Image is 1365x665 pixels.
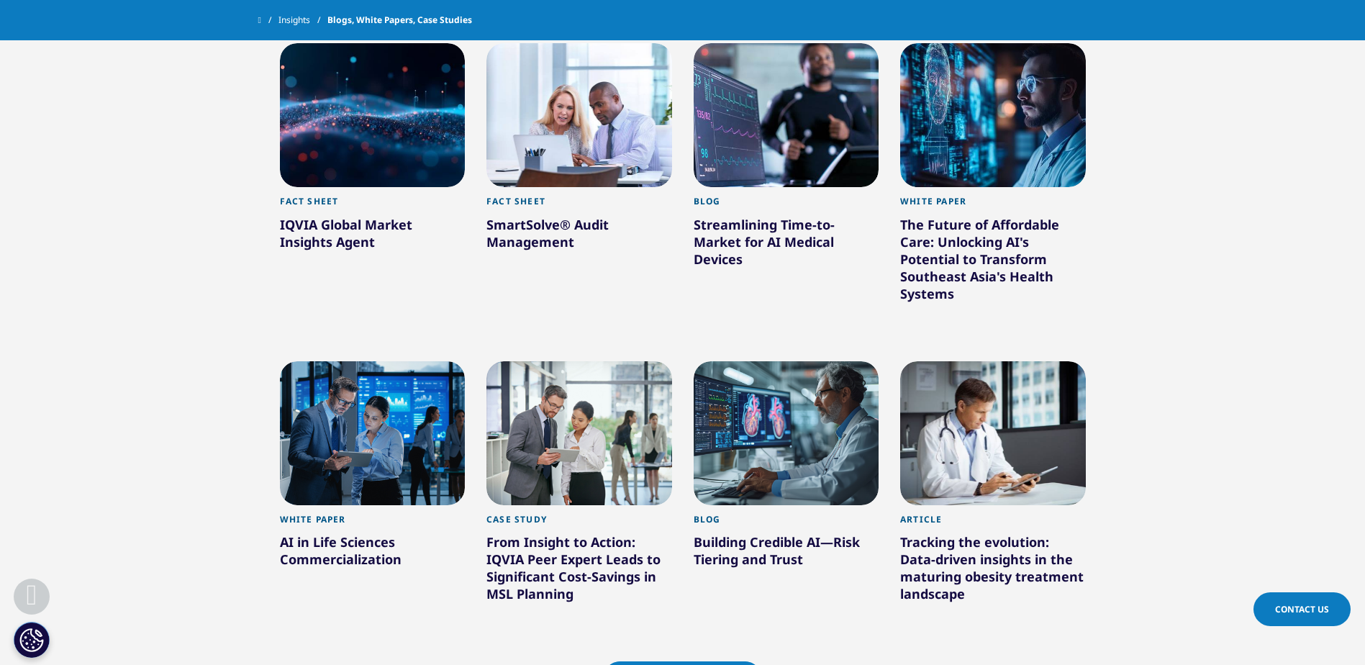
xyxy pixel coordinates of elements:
[486,216,672,256] div: SmartSolve® Audit Management
[486,187,672,287] a: Fact Sheet SmartSolve® Audit Management
[900,505,1086,640] a: Article Tracking the evolution: Data-driven insights in the maturing obesity treatment landscape
[486,514,672,533] div: Case Study
[280,505,466,605] a: White Paper AI in Life Sciences Commercialization
[278,7,327,33] a: Insights
[900,216,1086,308] div: The Future of Affordable Care: Unlocking AI's Potential to Transform Southeast Asia's Health Systems
[280,196,466,215] div: Fact Sheet
[1275,603,1329,615] span: Contact Us
[694,505,879,605] a: Blog Building Credible AI—Risk Tiering and Trust
[900,196,1086,215] div: White Paper
[486,196,672,215] div: Fact Sheet
[900,533,1086,608] div: Tracking the evolution: Data-driven insights in the maturing obesity treatment landscape
[694,533,879,574] div: Building Credible AI—Risk Tiering and Trust
[280,533,466,574] div: AI in Life Sciences Commercialization
[327,7,472,33] span: Blogs, White Papers, Case Studies
[900,187,1086,339] a: White Paper The Future of Affordable Care: Unlocking AI's Potential to Transform Southeast Asia's...
[486,505,672,640] a: Case Study From Insight to Action: IQVIA Peer Expert Leads to Significant Cost-Savings in MSL Pla...
[280,187,466,287] a: Fact Sheet IQVIA Global Market Insights Agent
[14,622,50,658] button: Impostazioni cookie
[694,187,879,304] a: Blog Streamlining Time-to-Market for AI Medical Devices
[486,533,672,608] div: From Insight to Action: IQVIA Peer Expert Leads to Significant Cost-Savings in MSL Planning
[900,514,1086,533] div: Article
[694,216,879,273] div: Streamlining Time-to-Market for AI Medical Devices
[280,216,466,256] div: IQVIA Global Market Insights Agent
[1253,592,1351,626] a: Contact Us
[280,514,466,533] div: White Paper
[694,196,879,215] div: Blog
[694,514,879,533] div: Blog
